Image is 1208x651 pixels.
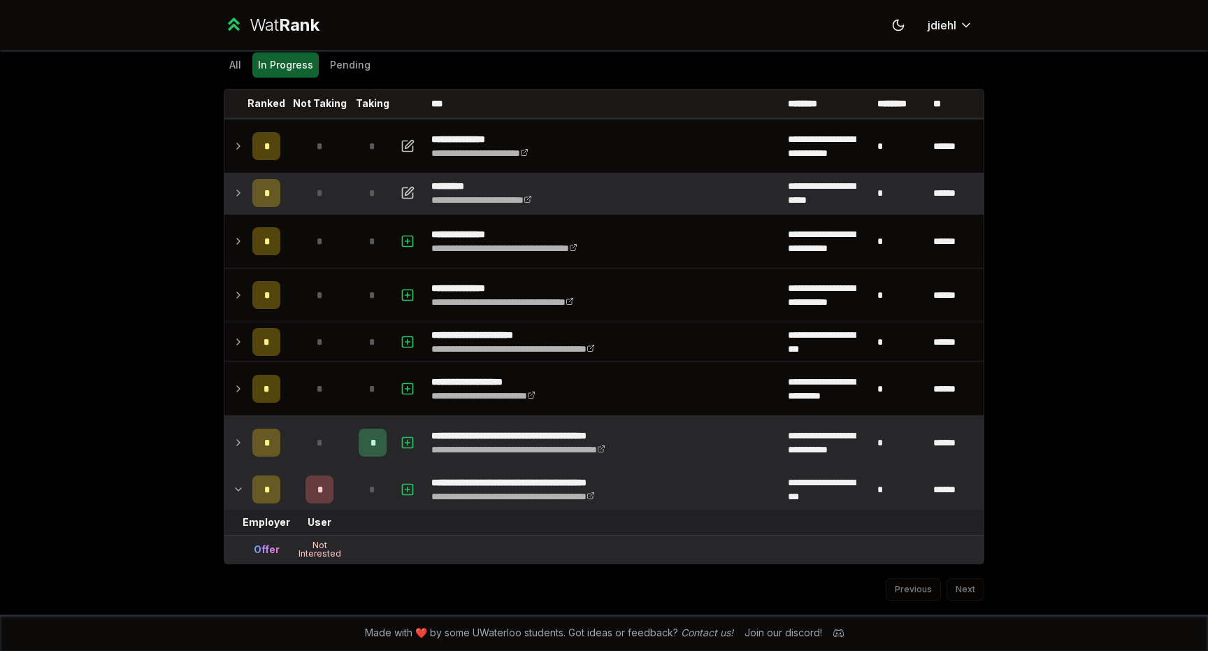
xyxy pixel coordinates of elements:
span: jdiehl [928,17,956,34]
button: In Progress [252,52,319,78]
p: Ranked [247,96,285,110]
button: All [224,52,247,78]
div: Not Interested [292,541,347,558]
button: Pending [324,52,376,78]
p: Taking [356,96,389,110]
td: Employer [247,510,286,535]
div: Offer [254,543,280,557]
span: Made with ❤️ by some UWaterloo students. Got ideas or feedback? [365,626,733,640]
a: Contact us! [681,627,733,638]
td: User [286,510,353,535]
button: jdiehl [916,13,984,38]
div: Wat [250,14,319,36]
a: WatRank [224,14,319,36]
span: Rank [279,15,319,35]
p: Not Taking [293,96,347,110]
div: Join our discord! [745,626,822,640]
